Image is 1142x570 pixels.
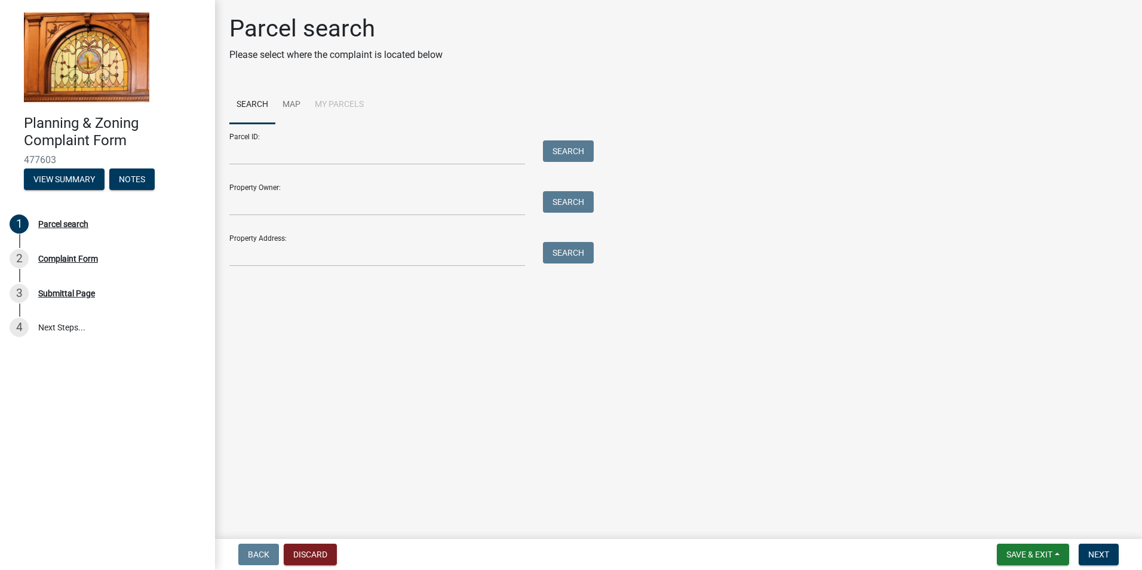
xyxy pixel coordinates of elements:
[24,13,149,102] img: Jasper County, Indiana
[543,242,594,263] button: Search
[1079,544,1119,565] button: Next
[109,175,155,185] wm-modal-confirm: Notes
[10,318,29,337] div: 4
[284,544,337,565] button: Discard
[24,175,105,185] wm-modal-confirm: Summary
[1006,550,1052,559] span: Save & Exit
[229,14,443,43] h1: Parcel search
[10,249,29,268] div: 2
[275,86,308,124] a: Map
[10,284,29,303] div: 3
[997,544,1069,565] button: Save & Exit
[38,289,95,298] div: Submittal Page
[109,168,155,190] button: Notes
[229,86,275,124] a: Search
[10,214,29,234] div: 1
[38,220,88,228] div: Parcel search
[38,255,98,263] div: Complaint Form
[24,168,105,190] button: View Summary
[229,48,443,62] p: Please select where the complaint is located below
[543,191,594,213] button: Search
[543,140,594,162] button: Search
[1088,550,1109,559] span: Next
[24,154,191,166] span: 477603
[248,550,269,559] span: Back
[24,115,205,149] h4: Planning & Zoning Complaint Form
[238,544,279,565] button: Back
